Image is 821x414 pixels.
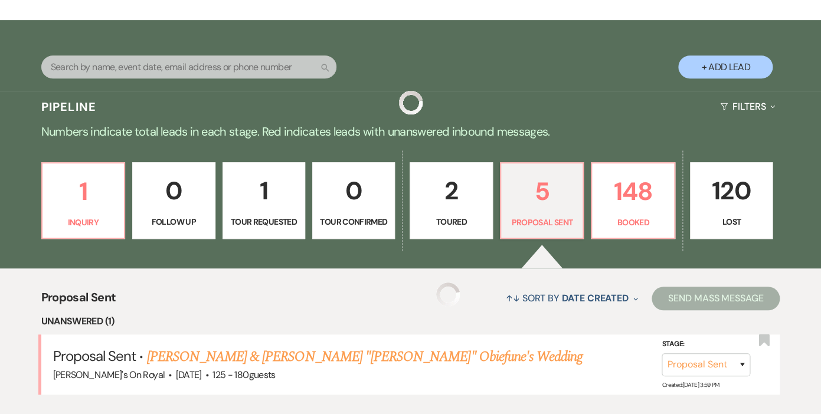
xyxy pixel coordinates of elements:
[399,91,423,114] img: loading spinner
[508,216,575,229] p: Proposal Sent
[436,282,460,306] img: loading spinner
[50,172,117,211] p: 1
[212,369,275,381] span: 125 - 180 guests
[662,380,719,388] span: Created: [DATE] 3:59 PM
[662,338,750,351] label: Stage:
[230,215,297,228] p: Tour Requested
[508,172,575,211] p: 5
[312,162,395,239] a: 0Tour Confirmed
[690,162,773,239] a: 120Lost
[715,91,780,122] button: Filters
[678,55,773,78] button: + Add Lead
[320,215,387,228] p: Tour Confirmed
[320,171,387,211] p: 0
[41,288,116,314] span: Proposal Sent
[53,369,165,381] span: [PERSON_NAME]'s On Royal
[223,162,305,239] a: 1Tour Requested
[176,369,202,381] span: [DATE]
[698,215,765,228] p: Lost
[500,162,584,239] a: 5Proposal Sent
[41,55,336,78] input: Search by name, event date, email address or phone number
[132,162,215,239] a: 0Follow Up
[417,215,485,228] p: Toured
[41,98,97,115] h3: Pipeline
[41,314,780,329] li: Unanswered (1)
[140,215,207,228] p: Follow Up
[50,216,117,229] p: Inquiry
[146,346,583,367] a: [PERSON_NAME] & [PERSON_NAME] "[PERSON_NAME]" Obiefune's Wedding
[562,292,629,304] span: Date Created
[599,172,666,211] p: 148
[698,171,765,211] p: 120
[501,282,643,314] button: Sort By Date Created
[140,171,207,211] p: 0
[599,216,666,229] p: Booked
[230,171,297,211] p: 1
[591,162,675,239] a: 148Booked
[53,347,136,365] span: Proposal Sent
[506,292,520,304] span: ↑↓
[410,162,492,239] a: 2Toured
[652,287,780,310] button: Send Mass Message
[41,162,125,239] a: 1Inquiry
[417,171,485,211] p: 2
